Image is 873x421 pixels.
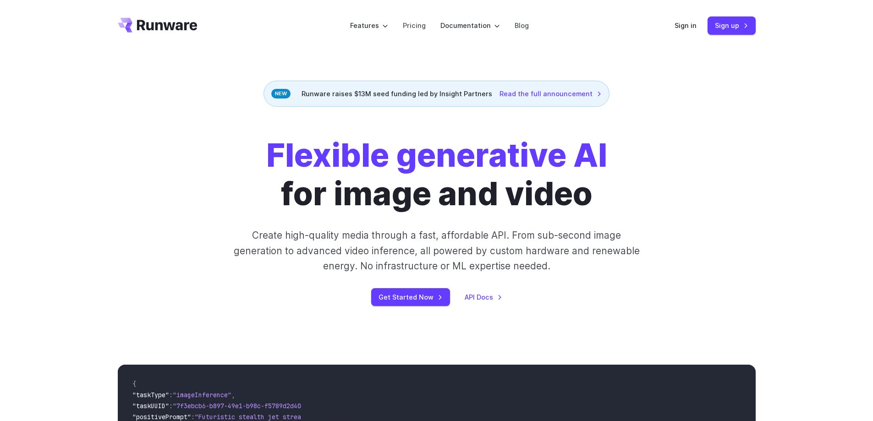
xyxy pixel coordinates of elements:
[231,391,235,399] span: ,
[132,413,191,421] span: "positivePrompt"
[118,18,198,33] a: Go to /
[132,380,136,388] span: {
[266,136,607,213] h1: for image and video
[191,413,195,421] span: :
[169,391,173,399] span: :
[132,391,169,399] span: "taskType"
[350,20,388,31] label: Features
[132,402,169,410] span: "taskUUID"
[264,81,609,107] div: Runware raises $13M seed funding led by Insight Partners
[169,402,173,410] span: :
[173,402,312,410] span: "7f3ebcb6-b897-49e1-b98c-f5789d2d40d7"
[708,16,756,34] a: Sign up
[403,20,426,31] a: Pricing
[465,292,502,302] a: API Docs
[173,391,231,399] span: "imageInference"
[266,136,607,175] strong: Flexible generative AI
[440,20,500,31] label: Documentation
[500,88,602,99] a: Read the full announcement
[515,20,529,31] a: Blog
[371,288,450,306] a: Get Started Now
[195,413,528,421] span: "Futuristic stealth jet streaking through a neon-lit cityscape with glowing purple exhaust"
[675,20,697,31] a: Sign in
[232,228,641,273] p: Create high-quality media through a fast, affordable API. From sub-second image generation to adv...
